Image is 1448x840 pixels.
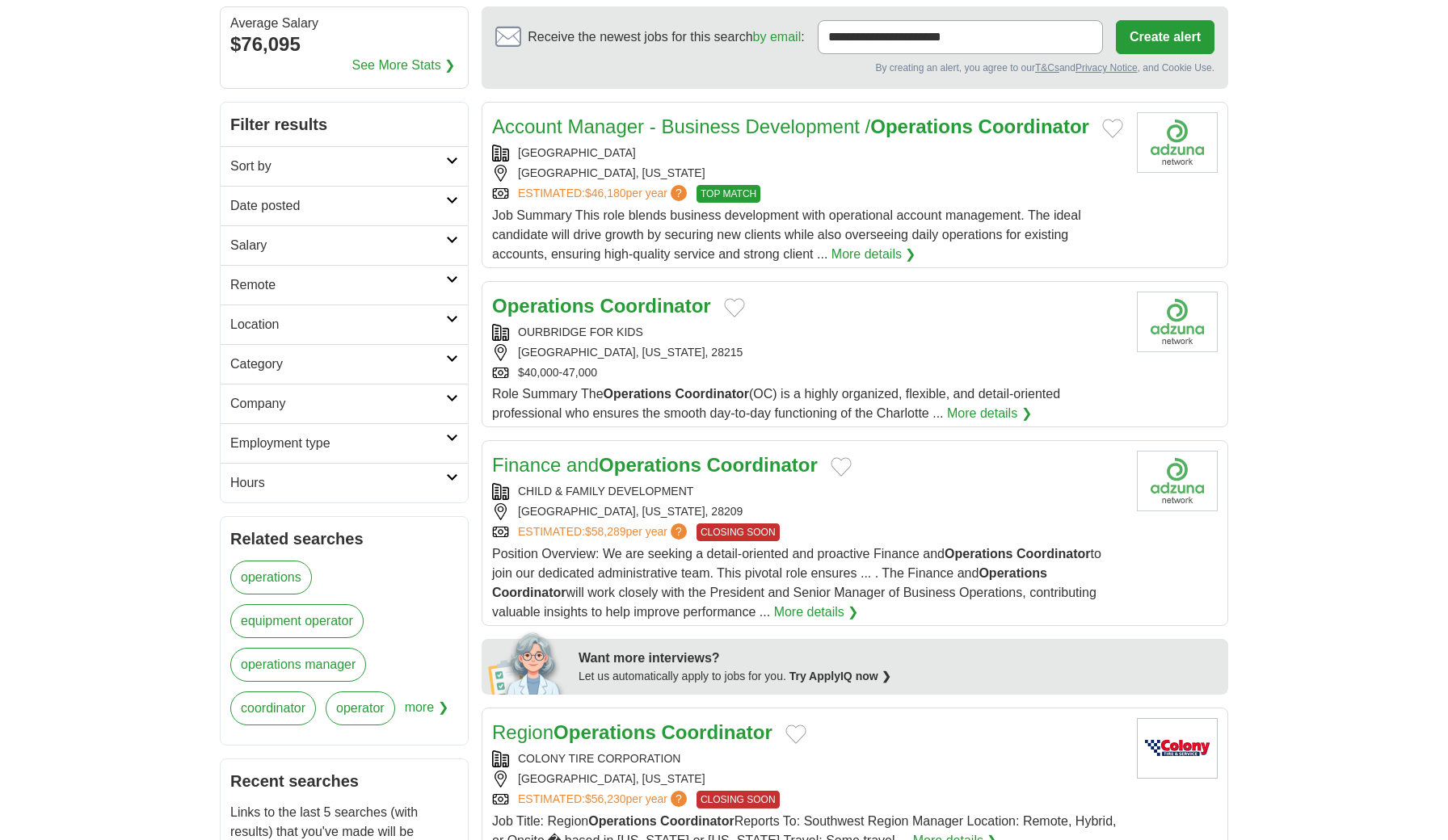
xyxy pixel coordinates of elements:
[488,630,566,695] img: apply-iq-scientist.png
[492,771,1124,787] div: [GEOGRAPHIC_DATA], [US_STATE]
[230,561,312,594] a: operations
[518,185,690,203] a: ESTIMATED:$46,180per year?
[1137,292,1218,352] img: Company logo
[492,145,1124,162] div: [GEOGRAPHIC_DATA]
[1017,547,1091,561] strong: Coordinator
[492,387,1060,420] span: Role Summary The (OC) is a highly organized, flexible, and detail-oriented professional who ensur...
[230,648,366,682] a: operations manager
[230,691,316,725] a: coordinator
[492,483,1124,500] div: CHILD & FAMILY DEVELOPMENT
[221,186,468,225] a: Date posted
[518,752,680,765] a: COLONY TIRE CORPORATION
[554,721,656,743] strong: Operations
[518,523,690,541] a: ESTIMATED:$58,289per year?
[492,586,566,599] strong: Coordinator
[579,668,1219,685] div: Let us automatically apply to jobs for you.
[1137,718,1218,779] img: Colony Tire Corporation logo
[326,691,395,725] a: operator
[492,324,1124,341] div: OURBRIDGE FOR KIDS
[230,527,458,551] h2: Related searches
[492,503,1124,520] div: [GEOGRAPHIC_DATA], [US_STATE], 28209
[661,721,772,743] strong: Coordinator
[579,649,1219,668] div: Want more interviews?
[405,691,448,735] span: more ❯
[492,364,1124,381] div: $40,000-47,000
[495,61,1214,75] div: By creating an alert, you agree to our and , and Cookie Use.
[697,523,780,541] span: CLOSING SOON
[230,394,446,414] h2: Company
[870,115,973,137] strong: Operations
[492,295,595,317] strong: Operations
[585,792,626,805] span: $56,230
[492,165,1124,182] div: [GEOGRAPHIC_DATA], [US_STATE]
[979,566,1046,580] strong: Operations
[706,454,817,476] strong: Coordinator
[774,603,859,622] a: More details ❯
[221,463,468,502] a: Hours
[945,547,1012,561] strong: Operations
[230,17,458,30] div: Average Salary
[230,769,458,793] h2: Recent searches
[230,275,446,295] h2: Remote
[585,525,626,538] span: $58,289
[831,457,852,477] button: Add to favorite jobs
[492,454,818,476] a: Finance andOperations Coordinator
[1102,119,1123,138] button: Add to favorite jobs
[230,157,446,176] h2: Sort by
[671,185,687,201] span: ?
[831,245,916,264] a: More details ❯
[230,315,446,334] h2: Location
[753,30,802,44] a: by email
[585,187,626,199] span: $46,180
[221,146,468,186] a: Sort by
[697,185,760,203] span: TOP MATCH
[230,355,446,374] h2: Category
[352,56,456,75] a: See More Stats ❯
[1035,62,1059,73] a: T&Cs
[1075,62,1138,73] a: Privacy Notice
[221,265,468,304] a: Remote
[492,115,1089,137] a: Account Manager - Business Development /Operations Coordinator
[979,115,1089,137] strong: Coordinator
[1137,451,1218,511] img: Company logo
[221,103,468,146] h2: Filter results
[230,30,458,59] div: $76,095
[492,344,1124,361] div: [GEOGRAPHIC_DATA], [US_STATE], 28215
[671,523,687,540] span: ?
[221,304,468,344] a: Location
[724,298,745,317] button: Add to favorite jobs
[230,604,364,638] a: equipment operator
[671,791,687,807] span: ?
[947,404,1032,423] a: More details ❯
[789,670,891,682] a: Try ApplyIQ now ❯
[1137,112,1218,173] img: Company logo
[230,196,446,216] h2: Date posted
[221,225,468,265] a: Salary
[492,208,1081,261] span: Job Summary This role blends business development with operational account management. The ideal ...
[230,236,446,255] h2: Salary
[518,791,690,808] a: ESTIMATED:$56,230per year?
[221,344,468,384] a: Category
[230,473,446,493] h2: Hours
[221,384,468,423] a: Company
[697,791,780,808] span: CLOSING SOON
[599,454,701,476] strong: Operations
[492,295,711,317] a: Operations Coordinator
[230,434,446,453] h2: Employment type
[588,814,656,828] strong: Operations
[221,423,468,463] a: Employment type
[528,27,804,47] span: Receive the newest jobs for this search :
[492,547,1101,619] span: Position Overview: We are seeking a detail-oriented and proactive Finance and to join our dedicat...
[492,721,772,743] a: RegionOperations Coordinator
[675,387,749,401] strong: Coordinator
[660,814,735,828] strong: Coordinator
[785,724,806,744] button: Add to favorite jobs
[1116,20,1214,54] button: Create alert
[604,387,671,401] strong: Operations
[600,295,710,317] strong: Coordinator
